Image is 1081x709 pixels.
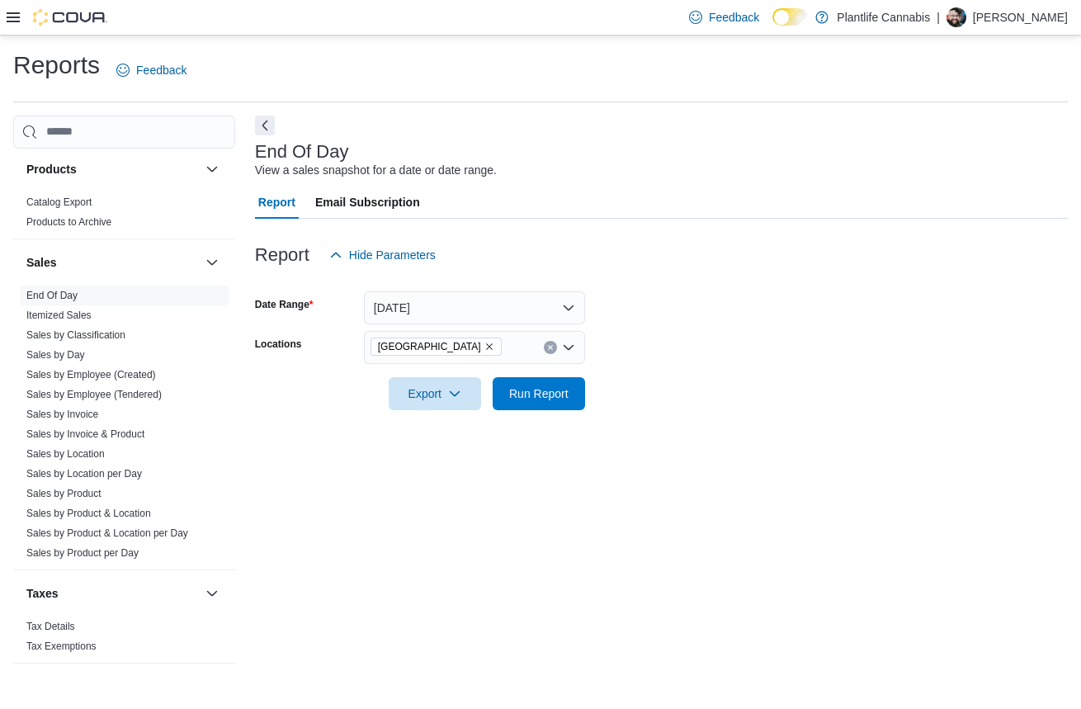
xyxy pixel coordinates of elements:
button: Taxes [26,585,199,602]
h3: Products [26,161,77,177]
button: Clear input [544,341,557,354]
a: Products to Archive [26,216,111,228]
span: Sales by Day [26,348,85,362]
a: Sales by Employee (Created) [26,369,156,380]
a: Sales by Location per Day [26,468,142,480]
a: Sales by Product & Location [26,508,151,519]
span: Sales by Location per Day [26,467,142,480]
div: Wesley Lynch [946,7,966,27]
button: Products [26,161,199,177]
a: Sales by Classification [26,329,125,341]
span: Tax Details [26,620,75,633]
span: Sales by Invoice [26,408,98,421]
h3: Taxes [26,585,59,602]
h3: End Of Day [255,142,349,162]
div: Sales [13,286,235,570]
span: Products to Archive [26,215,111,229]
h3: Sales [26,254,57,271]
h3: Report [255,245,309,265]
button: Remove Fort Saskatchewan from selection in this group [484,342,494,352]
label: Date Range [255,298,314,311]
span: Fort Saskatchewan [371,338,502,356]
span: Export [399,377,471,410]
a: Sales by Product [26,488,101,499]
span: Tax Exemptions [26,640,97,653]
span: Catalog Export [26,196,92,209]
span: Sales by Product & Location per Day [26,527,188,540]
span: Sales by Invoice & Product [26,428,144,441]
span: Hide Parameters [349,247,436,263]
span: Feedback [136,62,186,78]
a: End Of Day [26,290,78,301]
span: Sales by Employee (Tendered) [26,388,162,401]
a: Feedback [682,1,766,34]
h1: Reports [13,49,100,82]
a: Sales by Product per Day [26,547,139,559]
span: Report [258,186,295,219]
button: Run Report [493,377,585,410]
span: [GEOGRAPHIC_DATA] [378,338,481,355]
p: Plantlife Cannabis [837,7,930,27]
a: Catalog Export [26,196,92,208]
span: Run Report [509,385,569,402]
a: Sales by Invoice [26,409,98,420]
span: Email Subscription [315,186,420,219]
label: Locations [255,338,302,351]
a: Sales by Product & Location per Day [26,527,188,539]
a: Tax Details [26,621,75,632]
a: Sales by Location [26,448,105,460]
p: | [937,7,940,27]
button: Next [255,116,275,135]
span: Sales by Employee (Created) [26,368,156,381]
p: [PERSON_NAME] [973,7,1068,27]
button: [DATE] [364,291,585,324]
button: Export [389,377,481,410]
a: Itemized Sales [26,310,92,321]
span: Sales by Location [26,447,105,461]
div: Taxes [13,617,235,663]
span: End Of Day [26,289,78,302]
span: Sales by Classification [26,329,125,342]
a: Sales by Day [26,349,85,361]
input: Dark Mode [772,8,807,26]
button: Hide Parameters [323,239,442,272]
a: Sales by Employee (Tendered) [26,389,162,400]
button: Open list of options [562,341,575,354]
button: Sales [202,253,222,272]
div: View a sales snapshot for a date or date range. [255,162,497,179]
span: Itemized Sales [26,309,92,322]
button: Sales [26,254,199,271]
button: Products [202,159,222,179]
img: Cova [33,9,107,26]
div: Products [13,192,235,239]
span: Feedback [709,9,759,26]
span: Sales by Product & Location [26,507,151,520]
span: Sales by Product per Day [26,546,139,560]
a: Tax Exemptions [26,640,97,652]
button: Taxes [202,584,222,603]
a: Sales by Invoice & Product [26,428,144,440]
span: Sales by Product [26,487,101,500]
a: Feedback [110,54,193,87]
